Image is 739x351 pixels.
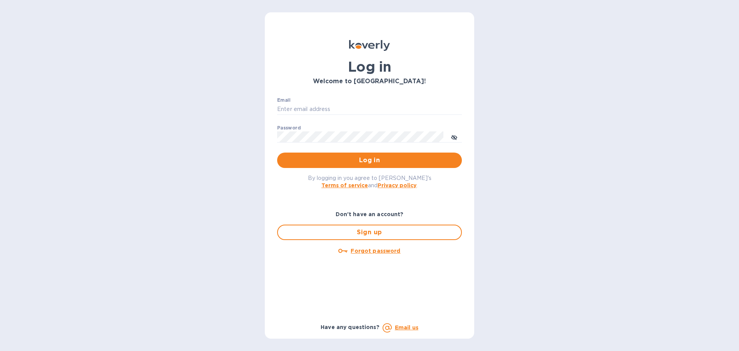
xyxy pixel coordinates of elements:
[284,228,455,237] span: Sign up
[321,324,380,330] b: Have any questions?
[283,156,456,165] span: Log in
[378,182,416,188] a: Privacy policy
[336,211,404,217] b: Don't have an account?
[308,175,431,188] span: By logging in you agree to [PERSON_NAME]'s and .
[349,40,390,51] img: Koverly
[277,225,462,240] button: Sign up
[351,248,400,254] u: Forgot password
[321,182,368,188] a: Terms of service
[395,324,418,331] a: Email us
[277,104,462,115] input: Enter email address
[277,126,301,130] label: Password
[277,59,462,75] h1: Log in
[277,98,291,102] label: Email
[446,129,462,144] button: toggle password visibility
[277,153,462,168] button: Log in
[277,78,462,85] h3: Welcome to [GEOGRAPHIC_DATA]!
